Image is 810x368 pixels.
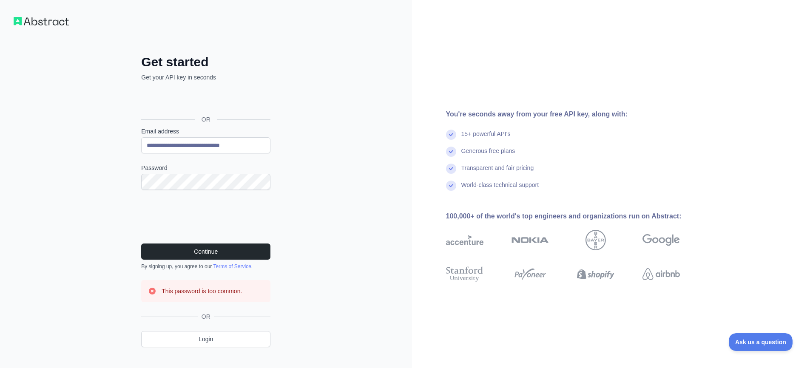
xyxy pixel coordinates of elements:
[141,331,270,347] a: Login
[195,115,217,124] span: OR
[446,230,483,250] img: accenture
[642,265,680,283] img: airbnb
[446,147,456,157] img: check mark
[137,91,273,110] iframe: Sign in with Google Button
[446,265,483,283] img: stanford university
[642,230,680,250] img: google
[461,147,515,164] div: Generous free plans
[729,333,793,351] iframe: Toggle Customer Support
[213,263,251,269] a: Terms of Service
[446,130,456,140] img: check mark
[141,73,270,82] p: Get your API key in seconds
[461,164,534,181] div: Transparent and fair pricing
[141,164,270,172] label: Password
[577,265,614,283] img: shopify
[446,109,707,119] div: You're seconds away from your free API key, along with:
[141,54,270,70] h2: Get started
[512,265,549,283] img: payoneer
[446,164,456,174] img: check mark
[141,200,270,233] iframe: reCAPTCHA
[461,130,511,147] div: 15+ powerful API's
[461,181,539,198] div: World-class technical support
[162,287,242,295] h3: This password is too common.
[198,312,214,321] span: OR
[141,243,270,260] button: Continue
[141,263,270,270] div: By signing up, you agree to our .
[446,211,707,221] div: 100,000+ of the world's top engineers and organizations run on Abstract:
[141,127,270,136] label: Email address
[14,17,69,25] img: Workflow
[585,230,606,250] img: bayer
[512,230,549,250] img: nokia
[446,181,456,191] img: check mark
